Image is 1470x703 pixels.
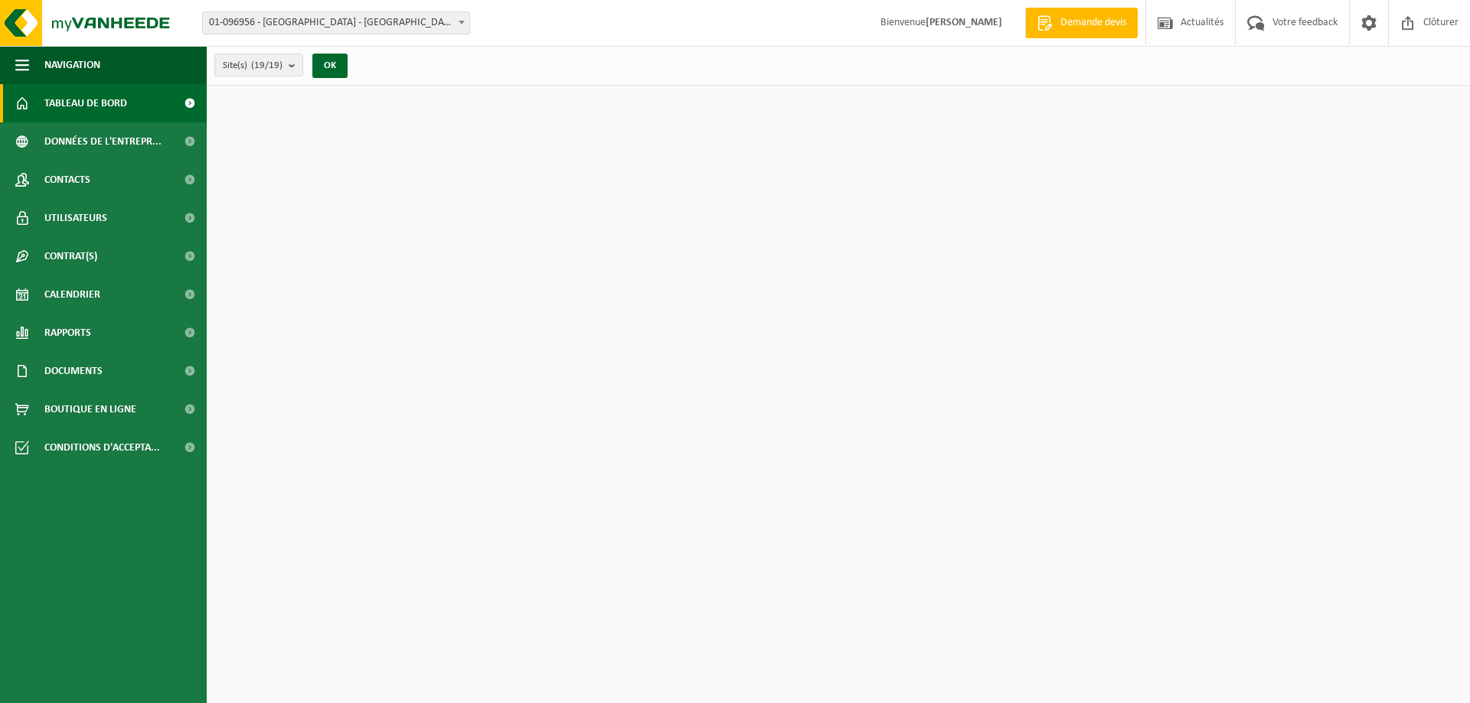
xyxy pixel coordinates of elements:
[44,390,136,428] span: Boutique en ligne
[44,84,127,122] span: Tableau de bord
[223,54,283,77] span: Site(s)
[202,11,470,34] span: 01-096956 - VIVAQUA - BRUXELLES
[1025,8,1138,38] a: Demande devis
[312,54,348,78] button: OK
[44,314,91,352] span: Rapports
[214,54,303,76] button: Site(s)(19/19)
[44,46,100,84] span: Navigation
[44,161,90,199] span: Contacts
[44,428,160,467] span: Conditions d'accepta...
[44,199,107,237] span: Utilisateurs
[44,275,100,314] span: Calendrier
[44,237,97,275] span: Contrat(s)
[203,12,469,34] span: 01-096956 - VIVAQUA - BRUXELLES
[251,60,283,70] count: (19/19)
[926,17,1002,28] strong: [PERSON_NAME]
[44,352,103,390] span: Documents
[1057,15,1130,31] span: Demande devis
[44,122,162,161] span: Données de l'entrepr...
